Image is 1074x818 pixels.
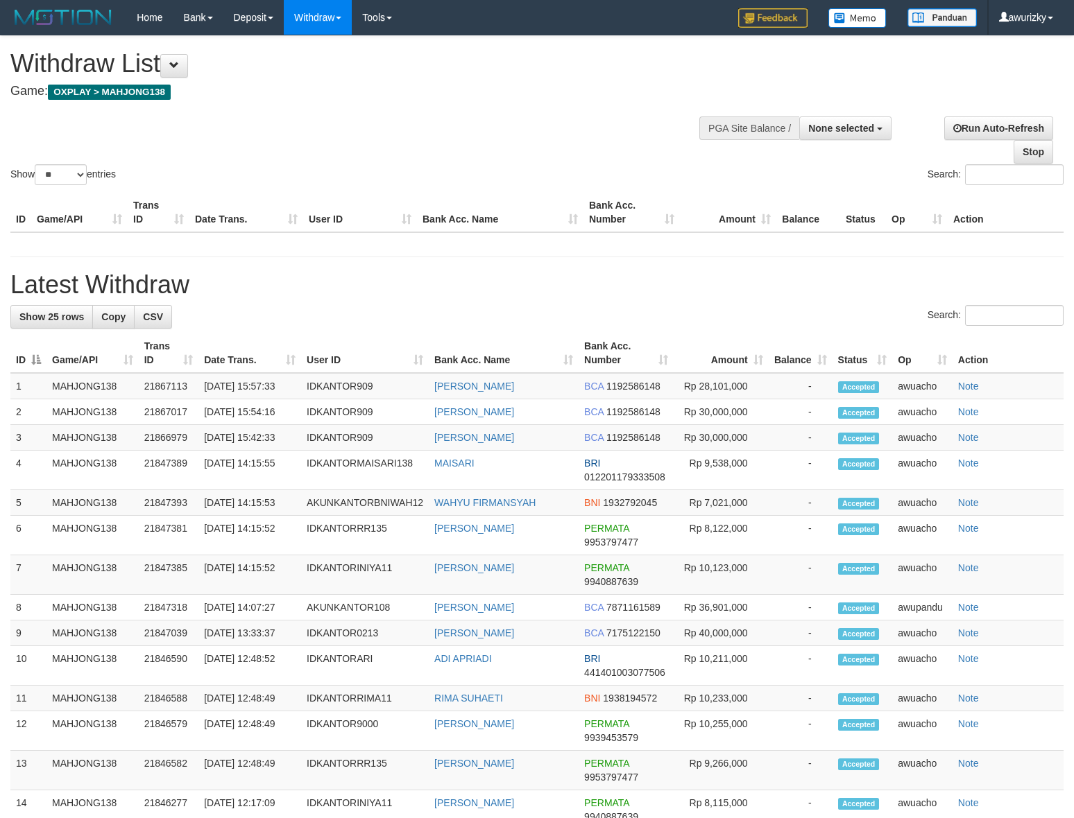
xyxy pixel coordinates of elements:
td: AKUNKANTORBNIWAH12 [301,490,429,516]
span: None selected [808,123,874,134]
td: Rp 10,233,000 [674,686,769,711]
span: Copy 1192586148 to clipboard [606,406,660,417]
td: - [769,490,833,516]
a: [PERSON_NAME] [434,602,514,613]
img: Button%20Memo.svg [828,8,887,28]
input: Search: [965,164,1064,185]
td: 4 [10,451,46,490]
div: PGA Site Balance / [699,116,799,140]
span: Copy 441401003077506 to clipboard [584,667,665,678]
td: - [769,516,833,555]
a: [PERSON_NAME] [434,406,514,417]
td: awuacho [892,620,953,646]
span: Copy 7871161589 to clipboard [606,602,660,613]
td: Rp 30,000,000 [674,425,769,451]
span: Show 25 rows [19,311,84,322]
td: IDKANTORARI [301,646,429,686]
h1: Latest Withdraw [10,271,1064,299]
td: 21846590 [139,646,199,686]
h4: Game: [10,85,702,98]
span: Accepted [838,602,880,614]
th: User ID: activate to sort column ascending [301,333,429,373]
td: [DATE] 15:57:33 [198,373,301,399]
th: Op [886,193,948,232]
td: MAHJONG138 [46,620,139,646]
span: Accepted [838,719,880,731]
td: MAHJONG138 [46,516,139,555]
span: Copy 9940887639 to clipboard [584,576,638,587]
span: Copy 1938194572 to clipboard [603,693,657,704]
td: awuacho [892,686,953,711]
span: Accepted [838,563,880,575]
button: None selected [799,116,892,140]
span: Copy [101,311,126,322]
td: [DATE] 15:54:16 [198,399,301,425]
td: 21867113 [139,373,199,399]
th: Game/API: activate to sort column ascending [46,333,139,373]
a: Note [958,406,979,417]
td: [DATE] 12:48:49 [198,711,301,751]
td: 13 [10,751,46,790]
a: MAISARI [434,458,475,469]
td: Rp 10,211,000 [674,646,769,686]
td: 21847318 [139,595,199,620]
td: Rp 9,266,000 [674,751,769,790]
td: [DATE] 14:07:27 [198,595,301,620]
td: 2 [10,399,46,425]
th: Amount: activate to sort column ascending [674,333,769,373]
td: Rp 28,101,000 [674,373,769,399]
td: IDKANTOR909 [301,373,429,399]
td: MAHJONG138 [46,451,139,490]
span: Accepted [838,498,880,510]
td: [DATE] 14:15:55 [198,451,301,490]
td: Rp 30,000,000 [674,399,769,425]
td: awuacho [892,516,953,555]
td: Rp 9,538,000 [674,451,769,490]
td: awuacho [892,425,953,451]
span: Accepted [838,628,880,640]
td: [DATE] 14:15:52 [198,555,301,595]
span: Accepted [838,758,880,770]
span: CSV [143,311,163,322]
span: PERMATA [584,718,629,729]
td: awuacho [892,711,953,751]
td: 21847393 [139,490,199,516]
td: awuacho [892,373,953,399]
a: Note [958,432,979,443]
td: Rp 36,901,000 [674,595,769,620]
a: [PERSON_NAME] [434,381,514,392]
span: BCA [584,381,604,392]
td: - [769,751,833,790]
label: Search: [928,164,1064,185]
th: Bank Acc. Number [583,193,680,232]
th: Bank Acc. Name [417,193,583,232]
td: 21847381 [139,516,199,555]
td: IDKANTOR0213 [301,620,429,646]
td: IDKANTORRR135 [301,516,429,555]
td: awuacho [892,399,953,425]
td: - [769,399,833,425]
td: MAHJONG138 [46,751,139,790]
a: ADI APRIADI [434,653,491,664]
td: IDKANTOR909 [301,399,429,425]
label: Search: [928,305,1064,326]
td: [DATE] 13:33:37 [198,620,301,646]
td: 8 [10,595,46,620]
th: Status: activate to sort column ascending [833,333,893,373]
td: IDKANTOR909 [301,425,429,451]
img: MOTION_logo.png [10,7,116,28]
span: Accepted [838,798,880,810]
a: CSV [134,305,172,329]
span: Copy 9953797477 to clipboard [584,537,638,548]
th: Action [953,333,1064,373]
td: [DATE] 12:48:52 [198,646,301,686]
td: AKUNKANTOR108 [301,595,429,620]
a: Note [958,602,979,613]
a: Note [958,797,979,808]
td: 12 [10,711,46,751]
td: 21846582 [139,751,199,790]
span: OXPLAY > MAHJONG138 [48,85,171,100]
td: 21847389 [139,451,199,490]
span: Copy 7175122150 to clipboard [606,627,660,638]
a: Copy [92,305,135,329]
